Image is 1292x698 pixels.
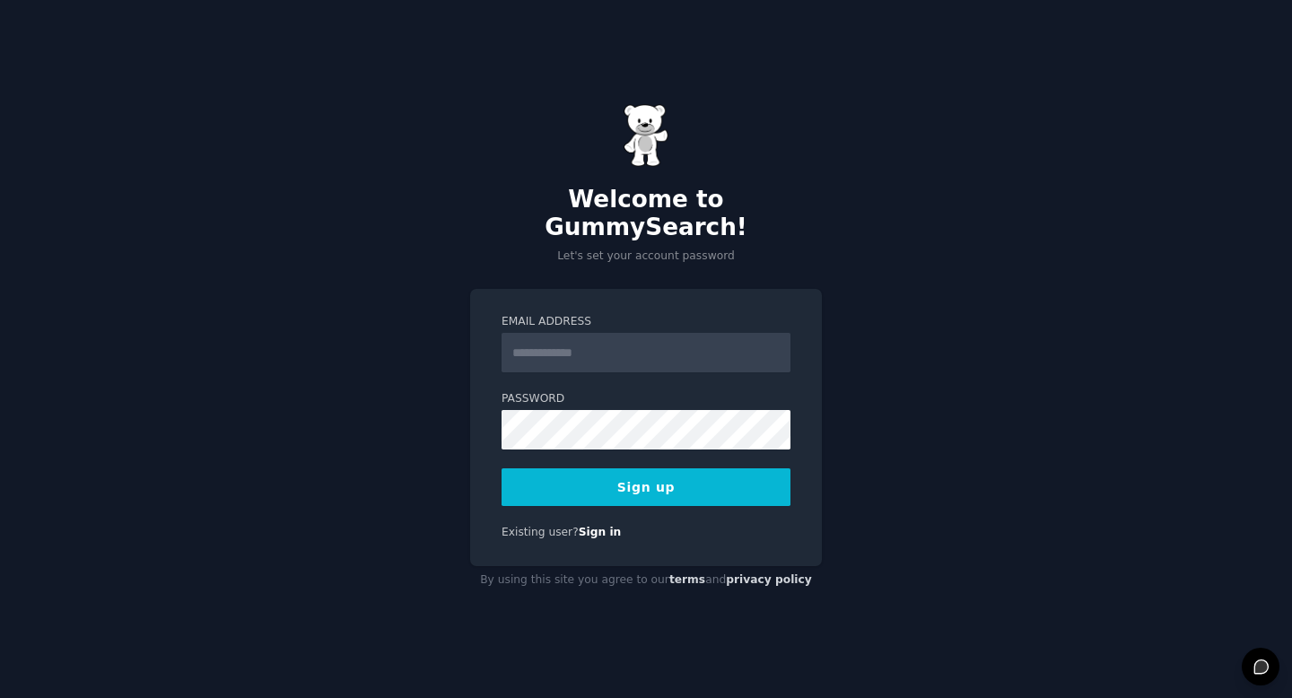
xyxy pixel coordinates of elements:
[502,468,790,506] button: Sign up
[502,526,579,538] span: Existing user?
[470,186,822,242] h2: Welcome to GummySearch!
[502,314,790,330] label: Email Address
[669,573,705,586] a: terms
[470,566,822,595] div: By using this site you agree to our and
[624,104,668,167] img: Gummy Bear
[502,391,790,407] label: Password
[579,526,622,538] a: Sign in
[726,573,812,586] a: privacy policy
[470,249,822,265] p: Let's set your account password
